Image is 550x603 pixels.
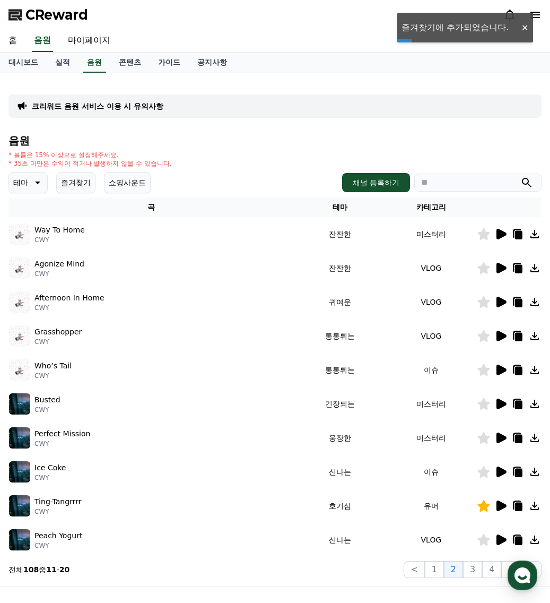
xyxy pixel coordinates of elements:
[34,304,104,312] p: CWY
[34,326,82,338] p: Grasshopper
[9,529,30,550] img: music
[70,337,137,363] a: 대화
[34,428,90,440] p: Perfect Mission
[425,561,444,578] button: 1
[34,440,90,448] p: CWY
[34,292,104,304] p: Afternoon In Home
[444,561,463,578] button: 2
[34,406,60,414] p: CWY
[9,359,30,381] img: music
[294,387,386,421] td: 긴장되는
[59,565,69,574] strong: 20
[9,495,30,516] img: music
[189,53,235,73] a: 공지사항
[47,53,78,73] a: 실적
[34,225,85,236] p: Way To Home
[32,101,163,111] a: 크리워드 음원 서비스 이용 시 유의사항
[9,223,30,245] img: music
[386,387,477,421] td: 미스터리
[463,561,482,578] button: 3
[8,172,48,193] button: 테마
[164,352,177,361] span: 설정
[501,561,520,578] button: 5
[294,523,386,557] td: 신나는
[386,455,477,489] td: 이슈
[294,455,386,489] td: 신나는
[8,159,172,168] p: * 35초 미만은 수익이 적거나 발생하지 않을 수 있습니다.
[34,541,82,550] p: CWY
[34,394,60,406] p: Busted
[342,173,410,192] button: 채널 등록하기
[294,319,386,353] td: 통통튀는
[9,393,30,415] img: music
[34,530,82,541] p: Peach Yogurt
[294,421,386,455] td: 웅장한
[56,172,95,193] button: 즐겨찾기
[386,523,477,557] td: VLOG
[34,259,84,270] p: Agonize Mind
[294,197,386,217] th: 테마
[386,197,477,217] th: 카테고리
[386,353,477,387] td: 이슈
[8,135,542,147] h4: 음원
[9,325,30,347] img: music
[104,172,151,193] button: 쇼핑사운드
[294,251,386,285] td: 잔잔한
[386,319,477,353] td: VLOG
[294,489,386,523] td: 호기심
[97,353,110,361] span: 대화
[8,564,69,575] p: 전체 중 -
[137,337,204,363] a: 설정
[9,291,30,313] img: music
[386,421,477,455] td: 미스터리
[34,360,72,372] p: Who’s Tail
[482,561,501,578] button: 4
[13,175,28,190] p: 테마
[34,270,84,278] p: CWY
[83,53,106,73] a: 음원
[34,462,66,473] p: Ice Coke
[386,217,477,251] td: 미스터리
[110,53,150,73] a: 콘텐츠
[386,251,477,285] td: VLOG
[8,151,172,159] p: * 볼륨은 15% 이상으로 설정해주세요.
[32,30,53,52] a: 음원
[150,53,189,73] a: 가이드
[34,236,85,244] p: CWY
[386,489,477,523] td: 유머
[404,561,424,578] button: <
[59,30,119,52] a: 마이페이지
[294,285,386,319] td: 귀여운
[34,338,82,346] p: CWY
[34,507,81,516] p: CWY
[34,473,66,482] p: CWY
[25,6,88,23] span: CReward
[3,337,70,363] a: 홈
[9,257,30,279] img: music
[9,461,30,483] img: music
[34,496,81,507] p: Ting-Tangrrrr
[386,285,477,319] td: VLOG
[34,372,72,380] p: CWY
[33,352,40,361] span: 홈
[23,565,39,574] strong: 108
[46,565,56,574] strong: 11
[294,217,386,251] td: 잔잔한
[8,6,88,23] a: CReward
[294,353,386,387] td: 통통튀는
[8,197,294,217] th: 곡
[9,427,30,449] img: music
